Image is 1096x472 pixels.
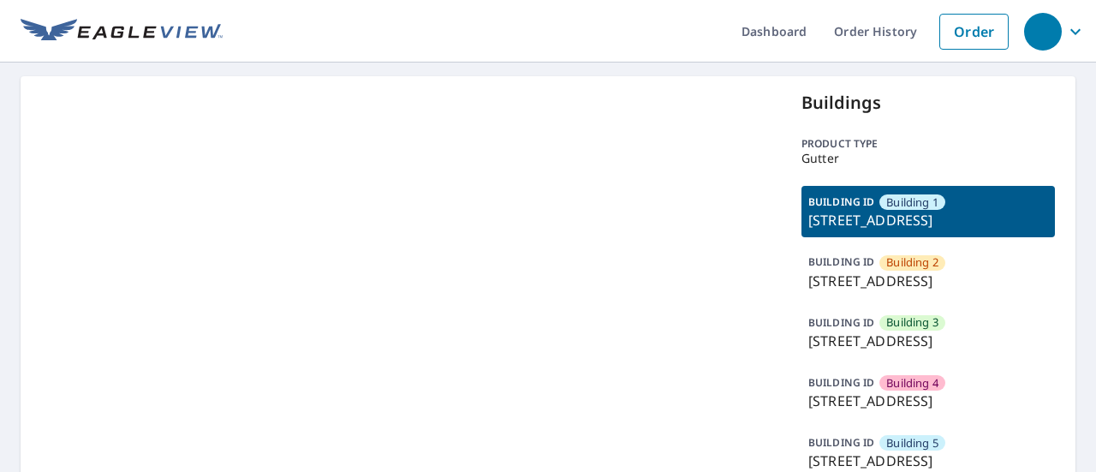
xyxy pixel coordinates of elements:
[886,194,938,211] span: Building 1
[801,90,1055,116] p: Buildings
[808,331,1048,351] p: [STREET_ADDRESS]
[801,136,1055,152] p: Product type
[886,435,938,451] span: Building 5
[886,314,938,331] span: Building 3
[801,152,1055,165] p: Gutter
[21,19,223,45] img: EV Logo
[808,451,1048,471] p: [STREET_ADDRESS]
[808,391,1048,411] p: [STREET_ADDRESS]
[808,271,1048,291] p: [STREET_ADDRESS]
[808,375,874,390] p: BUILDING ID
[808,210,1048,230] p: [STREET_ADDRESS]
[808,254,874,269] p: BUILDING ID
[808,435,874,450] p: BUILDING ID
[808,315,874,330] p: BUILDING ID
[808,194,874,209] p: BUILDING ID
[886,254,938,271] span: Building 2
[939,14,1009,50] a: Order
[886,375,938,391] span: Building 4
